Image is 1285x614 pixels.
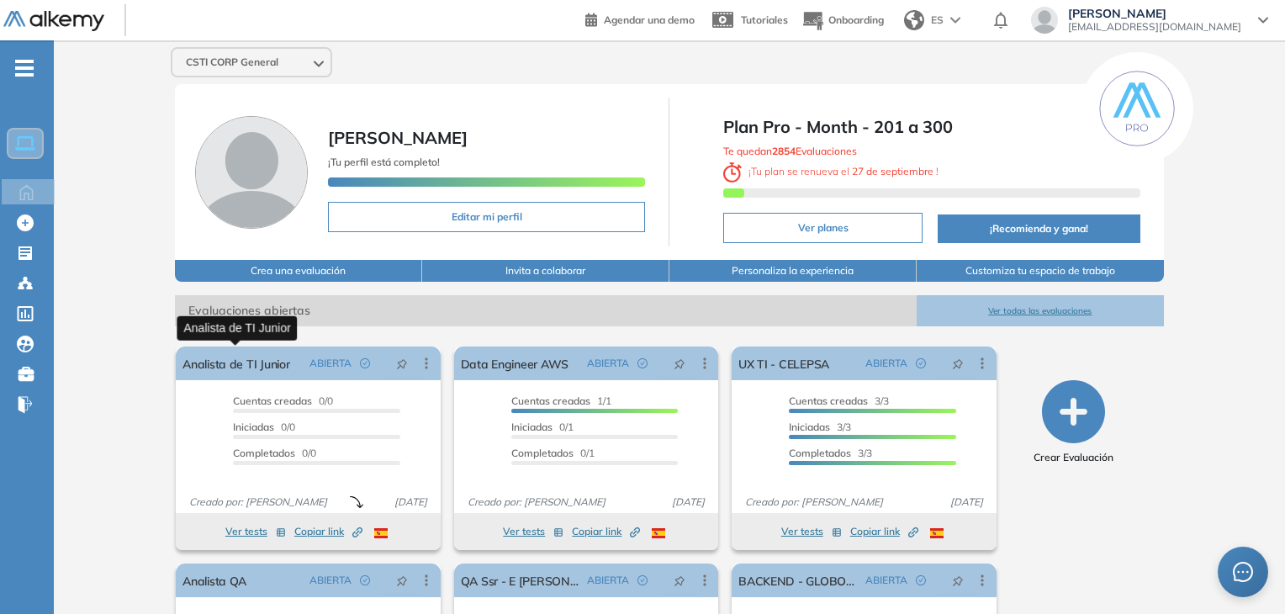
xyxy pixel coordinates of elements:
[461,495,612,510] span: Creado por: [PERSON_NAME]
[952,357,964,370] span: pushpin
[723,213,923,243] button: Ver planes
[738,347,829,380] a: UX TI - CELEPSA
[904,10,924,30] img: world
[772,145,796,157] b: 2854
[931,13,944,28] span: ES
[917,295,1164,326] button: Ver todas las evaluaciones
[175,295,917,326] span: Evaluaciones abiertas
[661,567,698,594] button: pushpin
[294,524,362,539] span: Copiar link
[916,358,926,368] span: check-circle
[916,575,926,585] span: check-circle
[572,524,640,539] span: Copiar link
[186,56,278,69] span: CSTI CORP General
[511,421,553,433] span: Iniciadas
[511,447,574,459] span: Completados
[587,356,629,371] span: ABIERTA
[182,564,246,597] a: Analista QA
[789,394,868,407] span: Cuentas creadas
[233,394,333,407] span: 0/0
[587,573,629,588] span: ABIERTA
[723,114,1140,140] span: Plan Pro - Month - 201 a 300
[637,358,648,368] span: check-circle
[309,573,352,588] span: ABIERTA
[461,347,568,380] a: Data Engineer AWS
[572,521,640,542] button: Copiar link
[374,528,388,538] img: ESP
[585,8,695,29] a: Agendar una demo
[1068,20,1241,34] span: [EMAIL_ADDRESS][DOMAIN_NAME]
[789,394,889,407] span: 3/3
[723,162,742,183] img: clock-svg
[939,567,976,594] button: pushpin
[789,421,830,433] span: Iniciadas
[396,574,408,587] span: pushpin
[360,575,370,585] span: check-circle
[396,357,408,370] span: pushpin
[175,260,422,282] button: Crea una evaluación
[511,421,574,433] span: 0/1
[781,521,842,542] button: Ver tests
[674,574,685,587] span: pushpin
[723,145,857,157] span: Te quedan Evaluaciones
[789,421,851,433] span: 3/3
[383,567,420,594] button: pushpin
[661,350,698,377] button: pushpin
[328,156,440,168] span: ¡Tu perfil está completo!
[15,66,34,70] i: -
[233,447,316,459] span: 0/0
[328,127,468,148] span: [PERSON_NAME]
[801,3,884,39] button: Onboarding
[328,202,645,232] button: Editar mi perfil
[789,447,872,459] span: 3/3
[939,350,976,377] button: pushpin
[723,165,939,177] span: ¡ Tu plan se renueva el !
[422,260,669,282] button: Invita a colaborar
[865,573,907,588] span: ABIERTA
[1068,7,1241,20] span: [PERSON_NAME]
[511,394,611,407] span: 1/1
[674,357,685,370] span: pushpin
[177,315,297,340] div: Analista de TI Junior
[850,521,918,542] button: Copiar link
[182,347,289,380] a: Analista de TI Junior
[930,528,944,538] img: ESP
[604,13,695,26] span: Agendar una demo
[461,564,580,597] a: QA Ssr - E [PERSON_NAME]
[669,260,917,282] button: Personaliza la experiencia
[388,495,434,510] span: [DATE]
[1034,380,1113,465] button: Crear Evaluación
[789,447,851,459] span: Completados
[511,394,590,407] span: Cuentas creadas
[950,17,960,24] img: arrow
[938,214,1140,243] button: ¡Recomienda y gana!
[233,447,295,459] span: Completados
[865,356,907,371] span: ABIERTA
[3,11,104,32] img: Logo
[511,447,595,459] span: 0/1
[665,495,711,510] span: [DATE]
[944,495,990,510] span: [DATE]
[383,350,420,377] button: pushpin
[738,564,858,597] a: BACKEND - GLOBOKAS
[233,394,312,407] span: Cuentas creadas
[952,574,964,587] span: pushpin
[637,575,648,585] span: check-circle
[294,521,362,542] button: Copiar link
[503,521,563,542] button: Ver tests
[849,165,936,177] b: 27 de septiembre
[233,421,274,433] span: Iniciadas
[652,528,665,538] img: ESP
[917,260,1164,282] button: Customiza tu espacio de trabajo
[309,356,352,371] span: ABIERTA
[195,116,308,229] img: Foto de perfil
[1034,450,1113,465] span: Crear Evaluación
[741,13,788,26] span: Tutoriales
[182,495,334,510] span: Creado por: [PERSON_NAME]
[1233,562,1253,582] span: message
[360,358,370,368] span: check-circle
[225,521,286,542] button: Ver tests
[738,495,890,510] span: Creado por: [PERSON_NAME]
[233,421,295,433] span: 0/0
[850,524,918,539] span: Copiar link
